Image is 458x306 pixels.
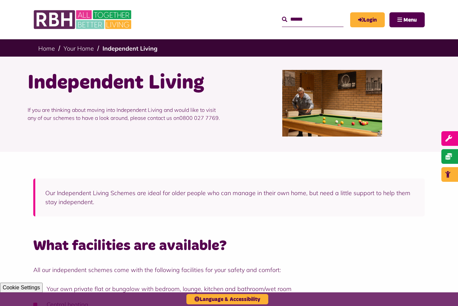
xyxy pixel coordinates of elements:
[45,188,415,206] p: Our Independent Living Schemes are ideal for older people who can manage in their own home, but n...
[186,294,268,304] button: Language & Accessibility
[350,12,385,27] a: MyRBH
[38,45,55,52] a: Home
[33,236,425,255] h2: What facilities are available?
[28,96,224,132] p: If you are thinking about moving into Independent Living and would like to visit any of our schem...
[33,7,133,33] img: RBH
[403,17,417,23] span: Menu
[389,12,425,27] button: Navigation
[33,265,425,274] p: All our independent schemes come with the following facilities for your safety and comfort:
[103,45,157,52] a: Independent Living
[64,45,94,52] a: Your Home
[179,115,219,121] a: 0800 027 7769
[282,70,382,137] img: SAZMEDIA RBH 23FEB2024 146
[428,276,458,306] iframe: Netcall Web Assistant for live chat
[28,70,224,96] h1: Independent Living
[33,284,425,293] li: Your own private flat or bungalow with bedroom, lounge, kitchen and bathroom/wet room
